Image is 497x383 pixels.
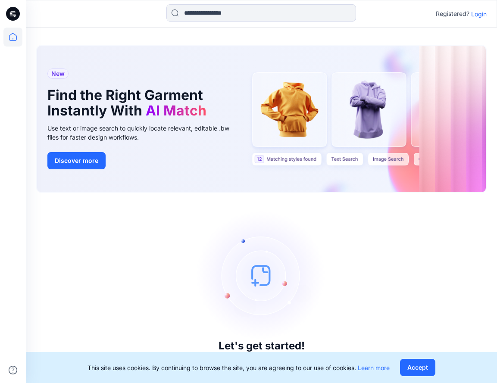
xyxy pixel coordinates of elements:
p: This site uses cookies. By continuing to browse the site, you are agreeing to our use of cookies. [88,363,390,372]
span: New [51,69,65,79]
div: Use text or image search to quickly locate relevant, editable .bw files for faster design workflows. [47,124,241,142]
p: Registered? [436,9,469,19]
h1: Find the Right Garment Instantly With [47,87,228,118]
button: Discover more [47,152,106,169]
h3: Let's get started! [219,340,305,352]
button: Accept [400,359,435,376]
p: Login [471,9,487,19]
img: empty-state-image.svg [197,211,326,340]
span: AI Match [146,102,206,119]
a: Learn more [358,364,390,371]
